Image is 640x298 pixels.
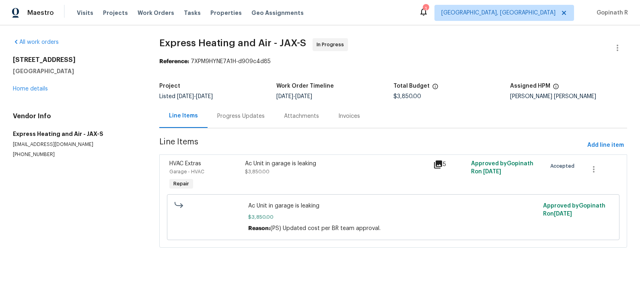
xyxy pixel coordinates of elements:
span: $3,850.00 [393,94,421,99]
span: $3,850.00 [245,169,270,174]
h5: Express Heating and Air - JAX-S [13,130,140,138]
span: Projects [103,9,128,17]
h5: [GEOGRAPHIC_DATA] [13,67,140,75]
div: [PERSON_NAME] [PERSON_NAME] [510,94,627,99]
span: The total cost of line items that have been proposed by Opendoor. This sum includes line items th... [432,83,438,94]
span: Work Orders [138,9,174,17]
span: Reason: [248,226,270,231]
span: [GEOGRAPHIC_DATA], [GEOGRAPHIC_DATA] [441,9,556,17]
h4: Vendor Info [13,112,140,120]
span: Line Items [159,138,584,153]
span: $3,850.00 [248,213,538,221]
span: (PS) Updated cost per BR team approval. [270,226,381,231]
a: All work orders [13,39,59,45]
h5: Total Budget [393,83,430,89]
div: Ac Unit in garage is leaking [245,160,429,168]
span: HVAC Extras [169,161,201,166]
h2: [STREET_ADDRESS] [13,56,140,64]
div: 5 [433,160,466,169]
span: The hpm assigned to this work order. [553,83,559,94]
div: Invoices [338,112,360,120]
h5: Assigned HPM [510,83,550,89]
span: - [276,94,312,99]
span: Garage - HVAC [169,169,204,174]
button: Add line item [584,138,627,153]
span: [DATE] [177,94,194,99]
h5: Project [159,83,180,89]
span: Tasks [184,10,201,16]
span: Accepted [550,162,578,170]
span: Approved by Gopinath R on [471,161,533,175]
span: Geo Assignments [251,9,304,17]
span: [DATE] [554,211,572,217]
span: [DATE] [483,169,501,175]
span: - [177,94,213,99]
span: Listed [159,94,213,99]
span: Properties [210,9,242,17]
p: [PHONE_NUMBER] [13,151,140,158]
div: Progress Updates [217,112,265,120]
p: [EMAIL_ADDRESS][DOMAIN_NAME] [13,141,140,148]
span: Gopinath R [593,9,628,17]
div: Line Items [169,112,198,120]
span: Express Heating and Air - JAX-S [159,38,306,48]
h5: Work Order Timeline [276,83,334,89]
span: Visits [77,9,93,17]
span: In Progress [317,41,347,49]
div: Attachments [284,112,319,120]
span: Maestro [27,9,54,17]
span: [DATE] [196,94,213,99]
span: Approved by Gopinath R on [543,203,605,217]
span: Ac Unit in garage is leaking [248,202,538,210]
b: Reference: [159,59,189,64]
span: [DATE] [295,94,312,99]
div: 7XPM9HYNE7A1H-d909c4d85 [159,58,627,66]
div: 1 [423,5,428,13]
span: Add line item [587,140,624,150]
span: Repair [170,180,192,188]
span: [DATE] [276,94,293,99]
a: Home details [13,86,48,92]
